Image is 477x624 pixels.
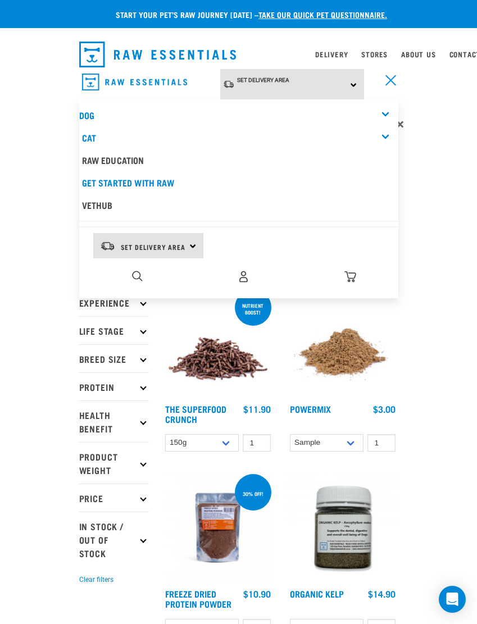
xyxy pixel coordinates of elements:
[165,591,231,606] a: Freeze Dried Protein Powder
[79,575,113,585] button: Clear filters
[361,52,388,56] a: Stores
[79,400,149,442] p: Health Benefit
[378,69,398,89] a: menu
[132,271,143,281] img: home-icon-1@2x.png
[344,271,356,283] img: home-icon@2x.png
[82,74,187,91] img: Raw Essentials Logo
[287,472,398,583] img: 10870
[79,194,398,216] a: Vethub
[258,12,387,16] a: take our quick pet questionnaire.
[79,372,149,400] p: Protein
[79,512,149,567] p: In Stock / Out Of Stock
[100,241,115,251] img: van-moving.png
[238,271,249,283] img: user.png
[121,245,186,249] span: Set Delivery Area
[367,434,396,452] input: 1
[290,406,331,411] a: Powermix
[162,287,274,398] img: 1311 Superfood Crunch 01
[162,472,274,583] img: FD Protein Powder
[79,316,149,344] p: Life Stage
[401,52,435,56] a: About Us
[237,77,289,83] span: Set Delivery Area
[79,344,149,372] p: Breed Size
[243,434,271,452] input: 1
[243,404,271,414] div: $11.90
[79,484,149,512] p: Price
[79,288,149,316] p: Experience
[287,287,398,398] img: Pile Of PowerMix For Pets
[290,591,344,596] a: Organic Kelp
[243,589,271,599] div: $10.90
[70,37,407,72] nav: dropdown navigation
[223,80,234,89] img: van-moving.png
[79,149,398,171] a: Raw Education
[82,135,96,140] a: Cat
[79,171,398,194] a: Get started with Raw
[373,404,396,414] div: $3.00
[315,52,348,56] a: Delivery
[79,42,237,67] img: Raw Essentials Logo
[238,485,269,502] div: 30% off!
[165,406,226,421] a: The Superfood Crunch
[235,297,271,321] div: nutrient boost!
[368,589,396,599] div: $14.90
[79,112,94,117] a: Dog
[439,586,466,613] div: Open Intercom Messenger
[79,442,149,484] p: Product Weight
